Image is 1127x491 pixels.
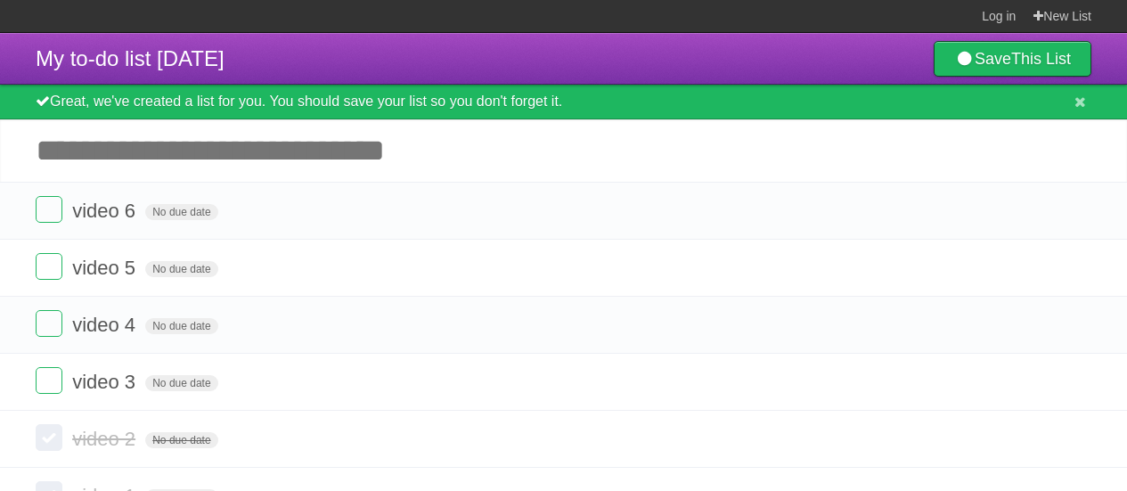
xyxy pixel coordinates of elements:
span: No due date [145,375,217,391]
span: No due date [145,432,217,448]
span: No due date [145,318,217,334]
span: video 2 [72,428,140,450]
label: Done [36,367,62,394]
span: video 3 [72,371,140,393]
label: Done [36,310,62,337]
span: No due date [145,261,217,277]
span: video 6 [72,200,140,222]
b: This List [1011,50,1071,68]
label: Done [36,253,62,280]
a: SaveThis List [934,41,1091,77]
span: No due date [145,204,217,220]
span: video 5 [72,257,140,279]
label: Done [36,196,62,223]
label: Done [36,424,62,451]
span: video 4 [72,314,140,336]
span: My to-do list [DATE] [36,46,225,70]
